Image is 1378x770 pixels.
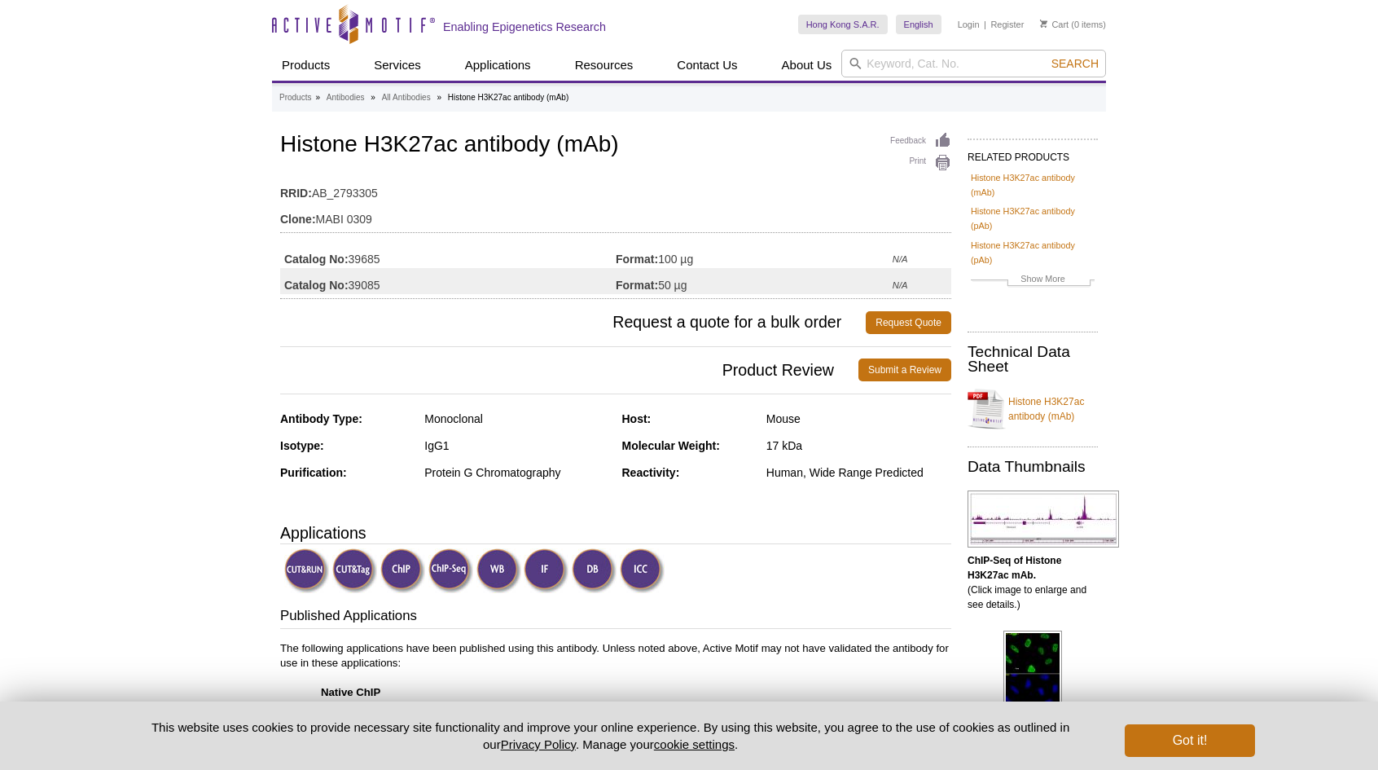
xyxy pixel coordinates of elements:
[437,93,441,102] li: »
[565,50,643,81] a: Resources
[616,268,893,294] td: 50 µg
[501,737,576,751] a: Privacy Policy
[448,93,568,102] li: Histone H3K27ac antibody (mAb)
[1040,15,1106,34] li: (0 items)
[766,465,951,480] div: Human, Wide Range Predicted
[893,242,951,268] td: N/A
[371,93,375,102] li: »
[968,345,1098,374] h2: Technical Data Sheet
[280,132,951,160] h1: Histone H3K27ac antibody (mAb)
[280,212,316,227] strong: Clone:
[968,555,1061,581] b: ChIP-Seq of Histone H3K27ac mAb.
[280,202,951,228] td: MABI 0309
[280,466,347,479] strong: Purification:
[958,19,980,30] a: Login
[622,466,680,479] strong: Reactivity:
[893,268,951,294] td: N/A
[772,50,842,81] a: About Us
[616,242,893,268] td: 100 µg
[1125,724,1255,757] button: Got it!
[841,50,1106,77] input: Keyword, Cat. No.
[971,238,1095,267] a: Histone H3K27ac antibody (pAb)
[280,311,866,334] span: Request a quote for a bulk order
[428,548,473,593] img: ChIP-Seq Validated
[284,252,349,266] strong: Catalog No:
[616,278,658,293] strong: Format:
[766,411,951,426] div: Mouse
[424,465,609,480] div: Protein G Chromatography
[321,686,380,698] strong: Native ChIP
[968,139,1098,168] h2: RELATED PRODUCTS
[280,359,858,381] span: Product Review
[1051,57,1099,70] span: Search
[280,242,616,268] td: 39685
[622,439,720,452] strong: Molecular Weight:
[524,548,568,593] img: Immunofluorescence Validated
[971,204,1095,233] a: Histone H3K27ac antibody (pAb)
[896,15,941,34] a: English
[280,606,951,629] h3: Published Applications
[424,438,609,453] div: IgG1
[766,438,951,453] div: 17 kDa
[572,548,617,593] img: Dot Blot Validated
[284,548,329,593] img: CUT&RUN Validated
[798,15,888,34] a: Hong Kong S.A.R.
[968,385,1098,433] a: Histone H3K27ac antibody (mAb)
[382,90,431,105] a: All Antibodies
[620,548,665,593] img: Immunocytochemistry Validated
[1040,19,1069,30] a: Cart
[1003,631,1062,758] img: Histone H3K27ac antibody (mAb) tested by immunofluorescence.
[424,411,609,426] div: Monoclonal
[321,701,432,713] strong: ChIP-Seq, ChIP-qPCR
[654,737,735,751] button: cookie settings
[455,50,541,81] a: Applications
[667,50,747,81] a: Contact Us
[332,548,377,593] img: CUT&Tag Validated
[280,412,362,425] strong: Antibody Type:
[622,412,652,425] strong: Host:
[476,548,521,593] img: Western Blot Validated
[990,19,1024,30] a: Register
[443,20,606,34] h2: Enabling Epigenetics Research
[968,553,1098,612] p: (Click image to enlarge and see details.)
[364,50,431,81] a: Services
[971,271,1095,290] a: Show More
[984,15,986,34] li: |
[968,491,1119,548] img: Histone H3K27ac antibody (mAb) tested by ChIP-Seq.
[1040,20,1047,28] img: Your Cart
[315,93,320,102] li: »
[272,50,340,81] a: Products
[1047,56,1104,71] button: Search
[280,186,312,200] strong: RRID:
[858,359,951,381] a: Submit a Review
[284,278,349,293] strong: Catalog No:
[123,719,1098,753] p: This website uses cookies to provide necessary site functionality and improve your online experie...
[890,132,951,150] a: Feedback
[327,90,365,105] a: Antibodies
[890,154,951,172] a: Print
[280,176,951,202] td: AB_2793305
[279,90,311,105] a: Products
[968,460,1098,474] h2: Data Thumbnails
[280,439,324,452] strong: Isotype:
[616,252,658,266] strong: Format:
[280,521,951,545] h3: Applications
[971,170,1095,200] a: Histone H3K27ac antibody (mAb)
[380,548,425,593] img: ChIP Validated
[280,268,616,294] td: 39085
[866,311,951,334] a: Request Quote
